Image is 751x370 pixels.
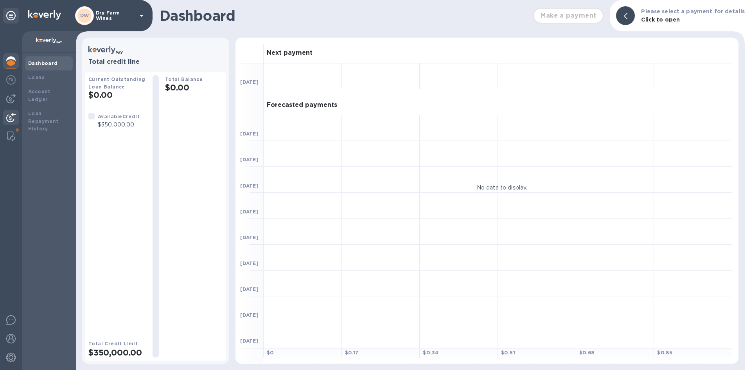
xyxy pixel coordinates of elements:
[240,157,259,162] b: [DATE]
[240,209,259,215] b: [DATE]
[267,49,313,57] h3: Next payment
[501,350,515,356] b: $ 0.51
[165,76,203,82] b: Total Balance
[160,7,529,24] h1: Dashboard
[657,350,672,356] b: $ 0.85
[28,88,50,102] b: Account Ledger
[267,350,274,356] b: $ 0
[345,350,359,356] b: $ 0.17
[641,16,680,23] b: Click to open
[423,350,438,356] b: $ 0.34
[28,10,61,20] img: Logo
[28,74,45,80] b: Loans
[240,131,259,137] b: [DATE]
[477,184,528,192] p: No data to display.
[88,58,223,66] h3: Total credit line
[240,286,259,292] b: [DATE]
[240,235,259,240] b: [DATE]
[88,90,146,100] h2: $0.00
[240,260,259,266] b: [DATE]
[98,114,140,119] b: Available Credit
[88,76,146,90] b: Current Outstanding Loan Balance
[240,338,259,344] b: [DATE]
[240,79,259,85] b: [DATE]
[3,8,19,23] div: Unpin categories
[240,183,259,189] b: [DATE]
[240,312,259,318] b: [DATE]
[28,60,58,66] b: Dashboard
[96,10,135,21] p: Dry Farm Wines
[6,75,16,85] img: Foreign exchange
[98,121,140,129] p: $350,000.00
[267,101,337,109] h3: Forecasted payments
[579,350,595,356] b: $ 0.68
[28,110,59,132] b: Loan Repayment History
[165,83,223,92] h2: $0.00
[641,8,745,14] b: Please select a payment for details
[88,341,138,347] b: Total Credit Limit
[80,13,89,18] b: DW
[88,348,146,357] h2: $350,000.00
